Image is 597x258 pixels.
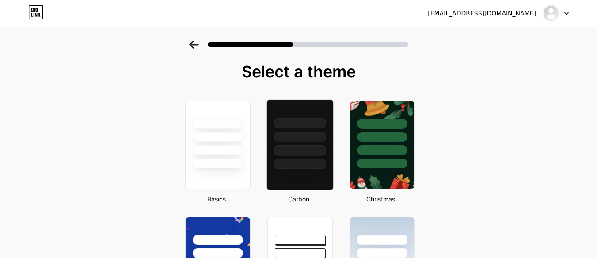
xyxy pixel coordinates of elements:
[347,194,415,204] div: Christmas
[183,194,251,204] div: Basics
[428,9,536,18] div: [EMAIL_ADDRESS][DOMAIN_NAME]
[543,5,559,22] img: g5_evolucion
[265,194,333,204] div: Carbon
[182,63,416,80] div: Select a theme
